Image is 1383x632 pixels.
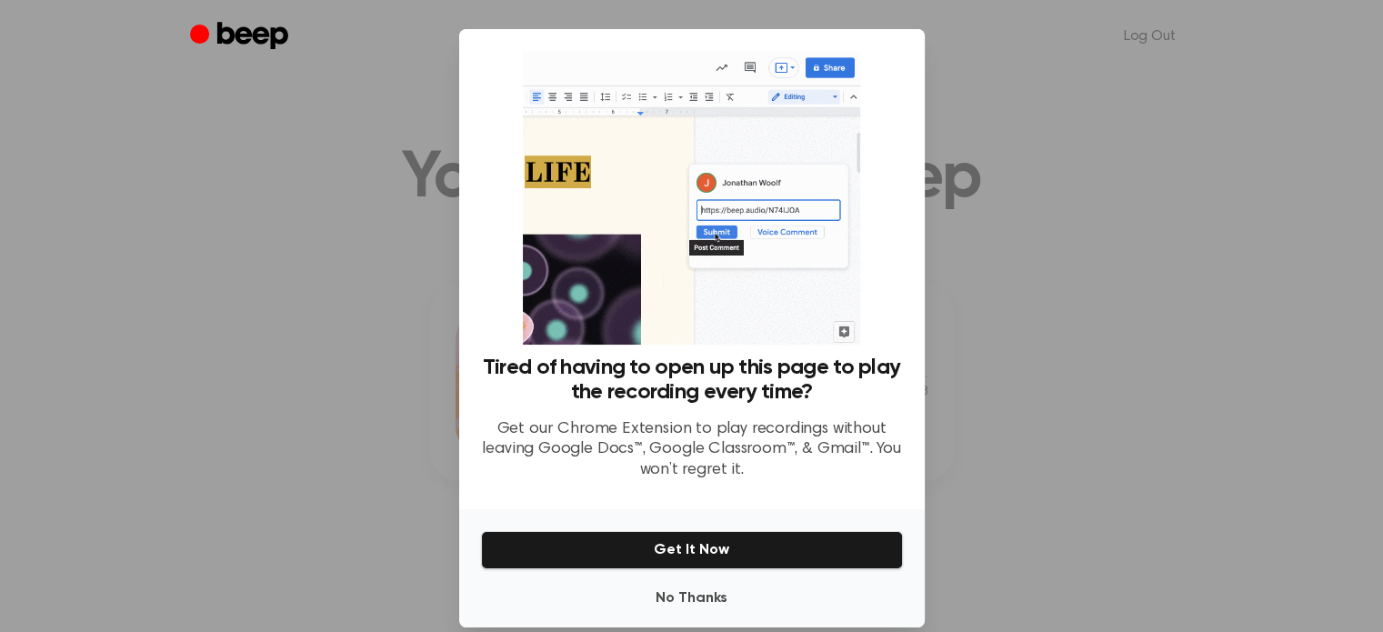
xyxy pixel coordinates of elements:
img: Beep extension in action [523,51,860,345]
a: Log Out [1106,15,1194,58]
a: Beep [190,19,293,55]
h3: Tired of having to open up this page to play the recording every time? [481,356,903,405]
p: Get our Chrome Extension to play recordings without leaving Google Docs™, Google Classroom™, & Gm... [481,419,903,481]
button: Get It Now [481,531,903,569]
button: No Thanks [481,580,903,617]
